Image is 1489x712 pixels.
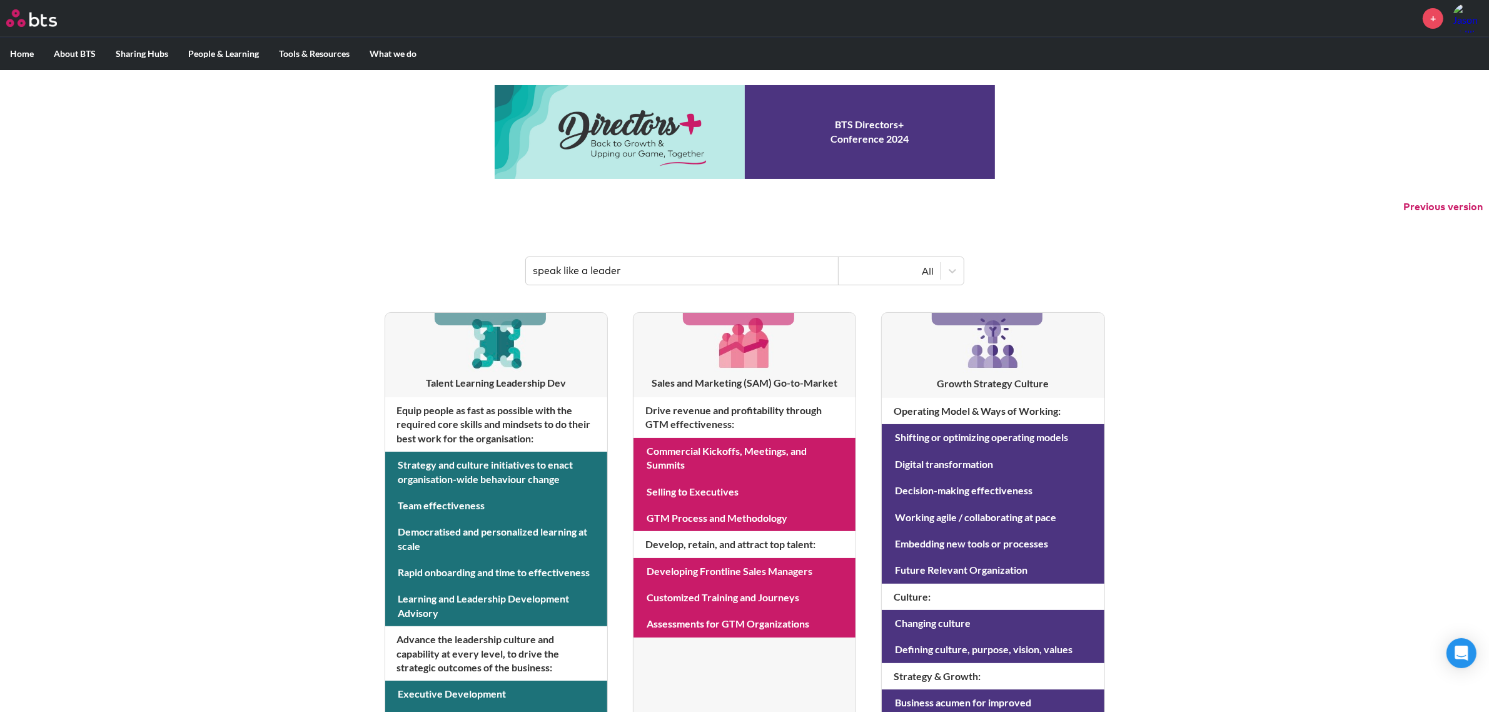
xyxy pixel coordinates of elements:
a: Go home [6,9,80,27]
a: Profile [1453,3,1483,33]
h4: Drive revenue and profitability through GTM effectiveness : [633,397,856,438]
h4: Operating Model & Ways of Working : [882,398,1104,424]
h3: Growth Strategy Culture [882,377,1104,390]
h4: Culture : [882,584,1104,610]
a: Conference 2024 [495,85,995,179]
h4: Equip people as fast as possible with the required core skills and mindsets to do their best work... [385,397,607,452]
h3: Talent Learning Leadership Dev [385,376,607,390]
a: + [1423,8,1443,29]
img: [object Object] [715,313,774,372]
h4: Develop, retain, and attract top talent : [633,531,856,557]
img: [object Object] [467,313,526,372]
div: All [845,264,934,278]
img: BTS Logo [6,9,57,27]
input: Find contents, pages and demos... [526,257,839,285]
h3: Sales and Marketing (SAM) Go-to-Market [633,376,856,390]
label: About BTS [44,38,106,70]
img: [object Object] [963,313,1023,373]
label: Tools & Resources [269,38,360,70]
button: Previous version [1403,200,1483,214]
label: People & Learning [178,38,269,70]
h4: Advance the leadership culture and capability at every level, to drive the strategic outcomes of ... [385,626,607,681]
label: Sharing Hubs [106,38,178,70]
div: Open Intercom Messenger [1446,638,1476,668]
h4: Strategy & Growth : [882,663,1104,689]
img: Jason Phillips [1453,3,1483,33]
label: What we do [360,38,427,70]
